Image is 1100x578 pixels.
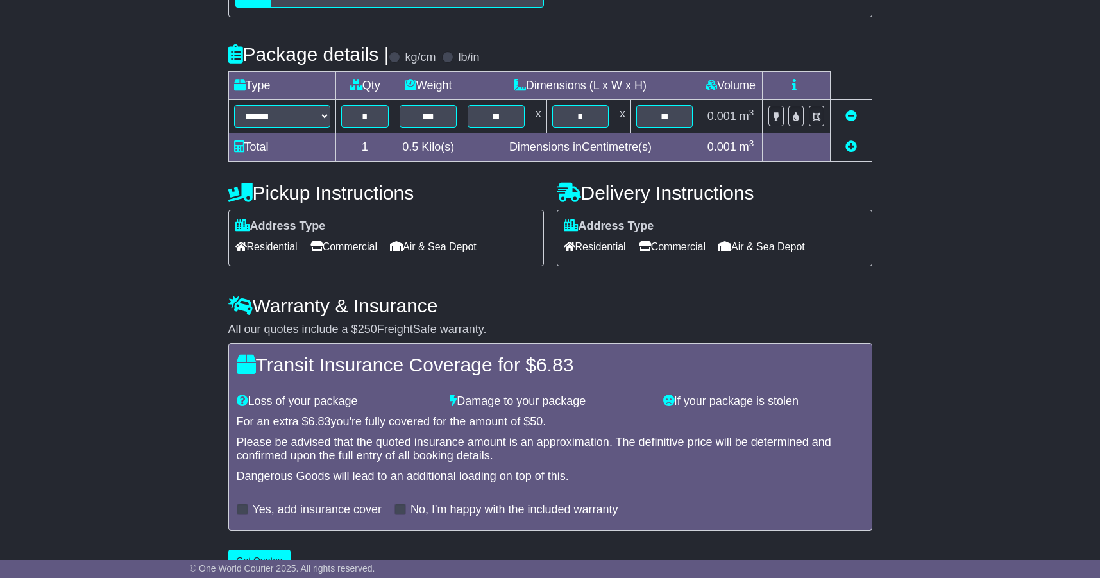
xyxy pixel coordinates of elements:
[614,100,631,133] td: x
[845,140,857,153] a: Add new item
[237,436,864,463] div: Please be advised that the quoted insurance amount is an approximation. The definitive price will...
[462,72,698,100] td: Dimensions (L x W x H)
[698,72,763,100] td: Volume
[228,182,544,203] h4: Pickup Instructions
[253,503,382,517] label: Yes, add insurance cover
[707,110,736,123] span: 0.001
[190,563,375,574] span: © One World Courier 2025. All rights reserved.
[228,44,389,65] h4: Package details |
[228,133,335,162] td: Total
[564,219,654,234] label: Address Type
[228,550,291,572] button: Get Quotes
[235,219,326,234] label: Address Type
[228,72,335,100] td: Type
[740,140,754,153] span: m
[390,237,477,257] span: Air & Sea Depot
[405,51,436,65] label: kg/cm
[749,139,754,148] sup: 3
[536,354,573,375] span: 6.83
[749,108,754,117] sup: 3
[237,415,864,429] div: For an extra $ you're fully covered for the amount of $ .
[228,323,872,337] div: All our quotes include a $ FreightSafe warranty.
[358,323,377,336] span: 250
[443,395,657,409] div: Damage to your package
[230,395,444,409] div: Loss of your package
[564,237,626,257] span: Residential
[394,72,462,100] td: Weight
[335,72,394,100] td: Qty
[237,470,864,484] div: Dangerous Goods will lead to an additional loading on top of this.
[458,51,479,65] label: lb/in
[707,140,736,153] span: 0.001
[310,237,377,257] span: Commercial
[557,182,872,203] h4: Delivery Instructions
[718,237,805,257] span: Air & Sea Depot
[309,415,331,428] span: 6.83
[235,237,298,257] span: Residential
[462,133,698,162] td: Dimensions in Centimetre(s)
[740,110,754,123] span: m
[639,237,706,257] span: Commercial
[237,354,864,375] h4: Transit Insurance Coverage for $
[394,133,462,162] td: Kilo(s)
[335,133,394,162] td: 1
[845,110,857,123] a: Remove this item
[410,503,618,517] label: No, I'm happy with the included warranty
[530,415,543,428] span: 50
[402,140,418,153] span: 0.5
[530,100,546,133] td: x
[228,295,872,316] h4: Warranty & Insurance
[657,395,870,409] div: If your package is stolen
